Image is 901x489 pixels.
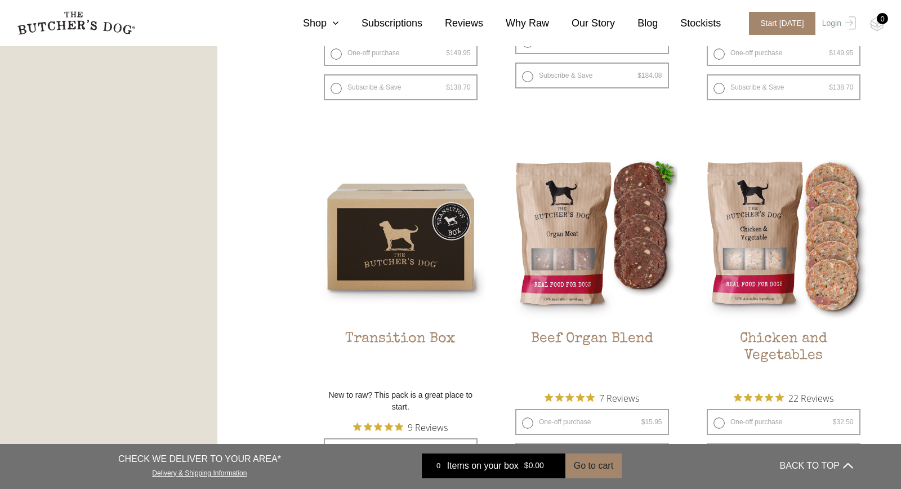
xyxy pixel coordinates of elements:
[738,12,819,35] a: Start [DATE]
[315,331,486,384] h2: Transition Box
[118,452,281,466] p: CHECK WE DELIVER TO YOUR AREA*
[353,419,448,435] button: Rated 5 out of 5 stars from 9 reviews. Jump to reviews.
[833,418,837,426] span: $
[152,466,247,477] a: Delivery & Shipping Information
[698,152,869,384] a: Chicken and VegetablesChicken and Vegetables
[698,331,869,384] h2: Chicken and Vegetables
[483,16,549,31] a: Why Raw
[829,83,853,91] bdi: 138.70
[339,16,422,31] a: Subscriptions
[446,49,470,57] bdi: 149.95
[780,452,853,479] button: BACK TO TOP
[507,152,677,384] a: Beef Organ BlendBeef Organ Blend
[524,461,544,470] bdi: 0.00
[446,83,450,91] span: $
[615,16,658,31] a: Blog
[515,409,669,435] label: One-off purchase
[408,419,448,435] span: 9 Reviews
[447,459,519,473] span: Items on your box
[515,63,669,88] label: Subscribe & Save
[507,331,677,384] h2: Beef Organ Blend
[430,460,447,472] div: 0
[315,152,486,384] a: Transition BoxTransition Box
[819,12,856,35] a: Login
[549,16,615,31] a: Our Story
[707,409,860,435] label: One-off purchase
[446,49,450,57] span: $
[833,418,854,426] bdi: 32.50
[545,389,639,406] button: Rated 5 out of 5 stars from 7 reviews. Jump to reviews.
[829,49,833,57] span: $
[637,72,662,79] bdi: 184.08
[524,461,529,470] span: $
[707,40,860,66] label: One-off purchase
[870,17,884,32] img: TBD_Cart-Empty.png
[315,389,486,413] p: New to raw? This pack is a great place to start.
[641,418,662,426] bdi: 15.95
[599,389,639,406] span: 7 Reviews
[707,74,860,100] label: Subscribe & Save
[507,152,677,322] img: Beef Organ Blend
[749,12,815,35] span: Start [DATE]
[698,152,869,322] img: Chicken and Vegetables
[734,389,833,406] button: Rated 4.9 out of 5 stars from 22 reviews. Jump to reviews.
[324,438,478,464] label: One-off purchase
[788,389,833,406] span: 22 Reviews
[324,74,478,100] label: Subscribe & Save
[315,152,486,322] img: Transition Box
[422,454,565,478] a: 0 Items on your box $0.00
[658,16,721,31] a: Stockists
[446,83,470,91] bdi: 138.70
[280,16,339,31] a: Shop
[637,72,641,79] span: $
[422,16,483,31] a: Reviews
[641,418,645,426] span: $
[324,40,478,66] label: One-off purchase
[829,83,833,91] span: $
[829,49,853,57] bdi: 149.95
[565,454,622,478] button: Go to cart
[877,13,888,24] div: 0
